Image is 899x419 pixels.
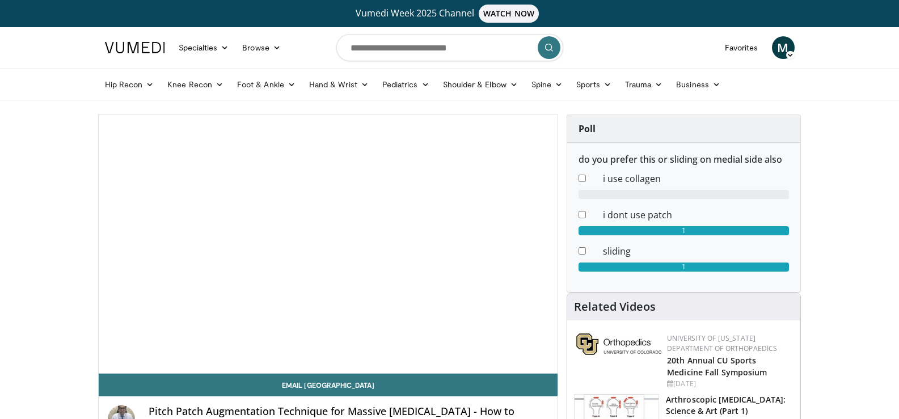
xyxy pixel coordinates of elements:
[302,73,375,96] a: Hand & Wrist
[594,208,797,222] dd: i dont use patch
[375,73,436,96] a: Pediatrics
[105,42,165,53] img: VuMedi Logo
[718,36,765,59] a: Favorites
[107,5,793,23] a: Vumedi Week 2025 ChannelWATCH NOW
[618,73,670,96] a: Trauma
[336,34,563,61] input: Search topics, interventions
[99,115,558,374] video-js: Video Player
[667,355,767,378] a: 20th Annual CU Sports Medicine Fall Symposium
[525,73,569,96] a: Spine
[666,394,794,417] h3: Arthroscopic [MEDICAL_DATA]: Science & Art (Part 1)
[667,379,791,389] div: [DATE]
[569,73,618,96] a: Sports
[235,36,288,59] a: Browse
[579,122,596,135] strong: Poll
[576,333,661,355] img: 355603a8-37da-49b6-856f-e00d7e9307d3.png.150x105_q85_autocrop_double_scale_upscale_version-0.2.png
[667,333,777,353] a: University of [US_STATE] Department of Orthopaedics
[579,263,789,272] div: 1
[99,374,558,396] a: Email [GEOGRAPHIC_DATA]
[479,5,539,23] span: WATCH NOW
[594,172,797,185] dd: i use collagen
[98,73,161,96] a: Hip Recon
[574,300,656,314] h4: Related Videos
[230,73,302,96] a: Foot & Ankle
[579,154,789,165] h6: do you prefer this or sliding on medial side also
[579,226,789,235] div: 1
[436,73,525,96] a: Shoulder & Elbow
[772,36,795,59] a: M
[172,36,236,59] a: Specialties
[669,73,727,96] a: Business
[161,73,230,96] a: Knee Recon
[594,244,797,258] dd: sliding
